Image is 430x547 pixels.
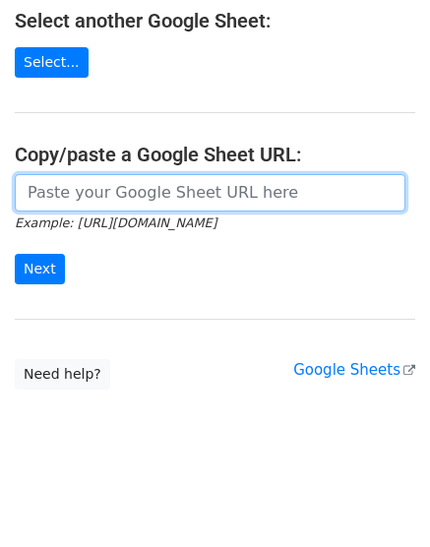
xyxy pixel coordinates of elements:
[15,47,89,78] a: Select...
[15,359,110,390] a: Need help?
[15,9,415,32] h4: Select another Google Sheet:
[293,361,415,379] a: Google Sheets
[332,453,430,547] iframe: Chat Widget
[15,254,65,284] input: Next
[15,215,216,230] small: Example: [URL][DOMAIN_NAME]
[15,174,405,212] input: Paste your Google Sheet URL here
[15,143,415,166] h4: Copy/paste a Google Sheet URL:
